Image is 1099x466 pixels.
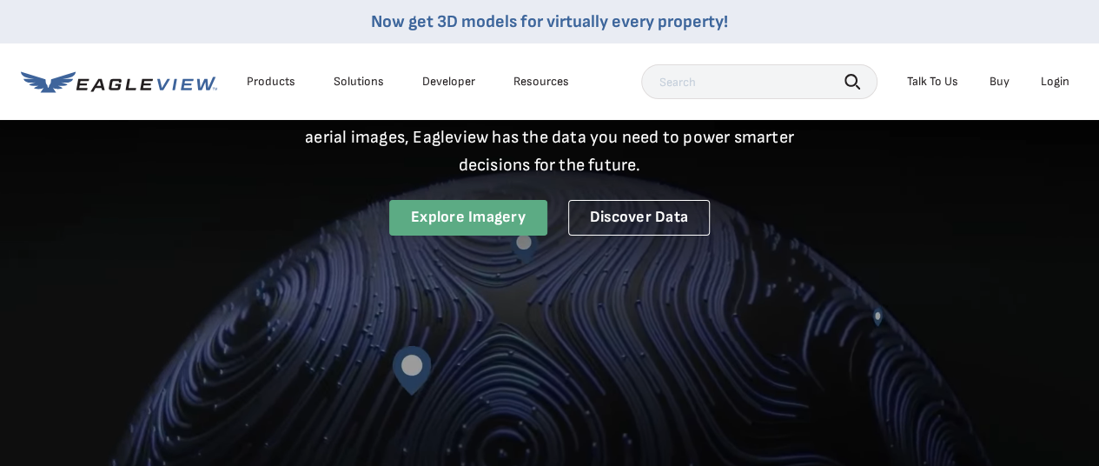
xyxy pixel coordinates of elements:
input: Search [641,64,877,99]
div: Solutions [334,74,384,90]
a: Now get 3D models for virtually every property! [371,11,728,32]
div: Login [1041,74,1069,90]
a: Buy [990,74,1010,90]
div: Products [247,74,295,90]
a: Discover Data [568,200,710,236]
a: Developer [422,74,475,90]
p: A new era starts here. Built on more than 3.5 billion high-resolution aerial images, Eagleview ha... [284,96,816,179]
div: Talk To Us [907,74,958,90]
div: Resources [513,74,569,90]
a: Explore Imagery [389,200,547,236]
